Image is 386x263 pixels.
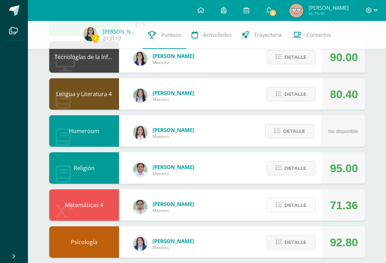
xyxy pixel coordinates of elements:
[267,50,316,64] button: Detalle
[153,200,194,207] span: [PERSON_NAME]
[267,198,316,212] button: Detalle
[287,21,336,49] a: Contactos
[153,96,194,102] span: Maestro
[103,28,138,35] a: [PERSON_NAME]
[309,4,349,11] span: [PERSON_NAME]
[153,59,194,65] span: Maestro
[284,162,306,175] span: Detalle
[133,126,147,140] img: acecb51a315cac2de2e3deefdb732c9f.png
[330,227,358,258] div: 92.80
[153,238,194,244] span: [PERSON_NAME]
[91,34,99,43] span: 2
[161,31,181,38] span: Punteos
[330,79,358,110] div: 80.40
[133,52,147,66] img: 7489ccb779e23ff9f2c3e89c21f82ed0.png
[153,126,194,133] span: [PERSON_NAME]
[49,41,119,73] div: Tecnologías de la Información y la Comunicación 4
[284,51,306,64] span: Detalle
[267,161,316,175] button: Detalle
[49,115,119,147] div: Homeroom
[284,236,306,249] span: Detalle
[269,9,277,17] span: 3
[237,21,287,49] a: Trayectoria
[83,27,97,41] img: 1566b715863e09e5abcb8aa70d59684f.png
[306,31,331,38] span: Contactos
[103,35,121,42] a: 213117
[328,129,358,134] span: No disponible
[49,226,119,258] div: Psicología
[153,207,194,213] span: Maestro
[289,3,303,17] img: 2e96cb3e5b8e14c85ed69ee936b51d71.png
[330,153,358,184] div: 95.00
[133,200,147,214] img: 00229b7027b55c487e096d516d4a36c4.png
[153,163,194,170] span: [PERSON_NAME]
[203,31,231,38] span: Actividades
[284,88,306,101] span: Detalle
[153,170,194,176] span: Maestro
[265,124,314,138] button: Detalle
[283,125,305,138] span: Detalle
[49,189,119,221] div: Matemáticas 4
[284,199,306,212] span: Detalle
[153,52,194,59] span: [PERSON_NAME]
[153,244,194,250] span: Maestro
[267,87,316,101] button: Detalle
[186,21,237,49] a: Actividades
[153,89,194,96] span: [PERSON_NAME]
[254,31,282,38] span: Trayectoria
[153,133,194,139] span: Maestro
[330,190,358,221] div: 71.36
[143,21,186,49] a: Punteos
[330,42,358,73] div: 90.00
[49,152,119,184] div: Religión
[133,89,147,103] img: df6a3bad71d85cf97c4a6d1acf904499.png
[133,237,147,251] img: 101204560ce1c1800cde82bcd5e5712f.png
[49,78,119,110] div: Lengua y Literatura 4
[267,235,316,249] button: Detalle
[133,163,147,177] img: f767cae2d037801592f2ba1a5db71a2a.png
[309,10,349,16] span: Mi Perfil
